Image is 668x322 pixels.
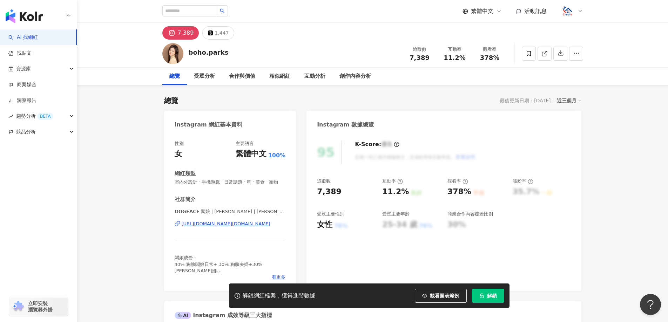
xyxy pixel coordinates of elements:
[339,72,371,81] div: 創作內容分析
[317,219,332,230] div: 女性
[406,46,433,53] div: 追蹤數
[164,96,178,105] div: 總覽
[513,178,533,184] div: 漲粉率
[447,211,493,217] div: 商業合作內容覆蓋比例
[561,5,574,18] img: logo.png
[472,289,504,303] button: 解鎖
[242,292,315,300] div: 解鎖網紅檔案，獲得進階數據
[477,46,503,53] div: 觀看率
[8,34,38,41] a: searchAI 找網紅
[11,301,25,312] img: chrome extension
[16,124,36,140] span: 競品分析
[447,178,468,184] div: 觀看率
[487,293,497,299] span: 解鎖
[175,170,196,177] div: 網紅類型
[8,97,36,104] a: 洞察報告
[178,28,194,38] div: 7,389
[304,72,325,81] div: 互動分析
[175,196,196,203] div: 社群簡介
[215,28,229,38] div: 1,447
[169,72,180,81] div: 總覽
[317,186,342,197] div: 7,389
[194,72,215,81] div: 受眾分析
[175,311,272,319] div: Instagram 成效等級三大指標
[175,255,279,299] span: 闆娘成份： 40% 狗臉闆娘日常+ 30% 狗臉夫婦+30% [PERSON_NAME]娜 》精臣標籤機團購時間8/18-8/25 ⁣⁣ DOGFACE寵物肖像攝影⁣ ➮ @dogface_20...
[8,81,36,88] a: 商案媒合
[182,221,270,227] div: [URL][DOMAIN_NAME][DOMAIN_NAME]
[236,149,266,159] div: 繁體中文
[162,43,183,64] img: KOL Avatar
[382,211,410,217] div: 受眾主要年齡
[355,141,399,148] div: K-Score :
[471,7,493,15] span: 繁體中文
[441,46,468,53] div: 互動率
[447,186,471,197] div: 378%
[28,300,53,313] span: 立即安裝 瀏覽器外掛
[175,221,286,227] a: [URL][DOMAIN_NAME][DOMAIN_NAME]
[317,211,344,217] div: 受眾主要性別
[175,312,191,319] div: AI
[382,186,409,197] div: 11.2%
[500,98,551,103] div: 最後更新日期：[DATE]
[479,293,484,298] span: lock
[6,9,43,23] img: logo
[272,274,285,280] span: 看更多
[37,113,53,120] div: BETA
[220,8,225,13] span: search
[317,178,331,184] div: 追蹤數
[9,297,68,316] a: chrome extension立即安裝 瀏覽器外掛
[430,293,459,299] span: 觀看圖表範例
[410,54,430,61] span: 7,389
[382,178,403,184] div: 互動率
[162,26,199,40] button: 7,389
[8,50,32,57] a: 找貼文
[8,114,13,119] span: rise
[16,108,53,124] span: 趨勢分析
[175,208,286,215] span: 𝗗𝗢𝗚𝗙𝗔𝗖𝗘 闆娘 | [PERSON_NAME] | [PERSON_NAME].parks
[524,8,547,14] span: 活動訊息
[229,72,255,81] div: 合作與價值
[175,121,243,129] div: Instagram 網紅基本資料
[480,54,500,61] span: 378%
[189,48,229,57] div: boho.parks
[175,149,182,159] div: 女
[268,152,285,159] span: 100%
[444,54,465,61] span: 11.2%
[269,72,290,81] div: 相似網紅
[202,26,234,40] button: 1,447
[317,121,374,129] div: Instagram 數據總覽
[175,179,286,185] span: 室內外設計 · 手機遊戲 · 日常話題 · 狗 · 美食 · 寵物
[236,141,254,147] div: 主要語言
[16,61,31,77] span: 資源庫
[415,289,467,303] button: 觀看圖表範例
[557,96,581,105] div: 近三個月
[175,141,184,147] div: 性別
